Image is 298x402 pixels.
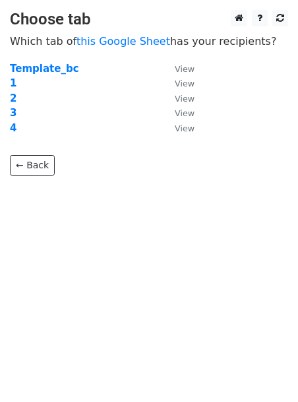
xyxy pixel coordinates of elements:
small: View [175,108,194,118]
a: View [162,92,194,104]
a: View [162,122,194,134]
a: ← Back [10,155,55,176]
small: View [175,123,194,133]
a: 4 [10,122,16,134]
a: View [162,107,194,119]
a: View [162,77,194,89]
small: View [175,64,194,74]
a: this Google Sheet [76,35,170,48]
a: View [162,63,194,75]
a: 3 [10,107,16,119]
small: View [175,79,194,88]
h3: Choose tab [10,10,288,29]
p: Which tab of has your recipients? [10,34,288,48]
a: Template_bc [10,63,79,75]
a: 2 [10,92,16,104]
small: View [175,94,194,104]
a: 1 [10,77,16,89]
iframe: Chat Widget [232,339,298,402]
